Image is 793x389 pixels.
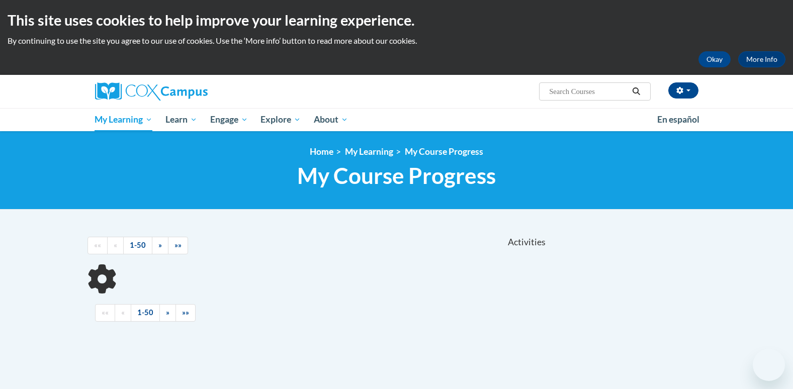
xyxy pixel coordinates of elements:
[548,85,629,98] input: Search Courses
[651,109,706,130] a: En español
[668,82,698,99] button: Account Settings
[175,304,196,322] a: End
[698,51,731,67] button: Okay
[165,114,197,126] span: Learn
[508,237,546,248] span: Activities
[314,114,348,126] span: About
[297,162,496,189] span: My Course Progress
[260,114,301,126] span: Explore
[121,308,125,317] span: «
[159,304,176,322] a: Next
[405,146,483,157] a: My Course Progress
[95,82,286,101] a: Cox Campus
[657,114,699,125] span: En español
[114,241,117,249] span: «
[95,114,152,126] span: My Learning
[307,108,355,131] a: About
[204,108,254,131] a: Engage
[210,114,248,126] span: Engage
[310,146,333,157] a: Home
[158,241,162,249] span: »
[8,10,785,30] h2: This site uses cookies to help improve your learning experience.
[80,108,714,131] div: Main menu
[629,85,644,98] button: Search
[182,308,189,317] span: »»
[738,51,785,67] a: More Info
[166,308,169,317] span: »
[8,35,785,46] p: By continuing to use the site you agree to our use of cookies. Use the ‘More info’ button to read...
[115,304,131,322] a: Previous
[87,237,108,254] a: Begining
[168,237,188,254] a: End
[174,241,182,249] span: »»
[95,304,115,322] a: Begining
[159,108,204,131] a: Learn
[152,237,168,254] a: Next
[753,349,785,381] iframe: Button to launch messaging window
[123,237,152,254] a: 1-50
[254,108,307,131] a: Explore
[89,108,159,131] a: My Learning
[345,146,393,157] a: My Learning
[94,241,101,249] span: ««
[131,304,160,322] a: 1-50
[107,237,124,254] a: Previous
[102,308,109,317] span: ««
[95,82,208,101] img: Cox Campus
